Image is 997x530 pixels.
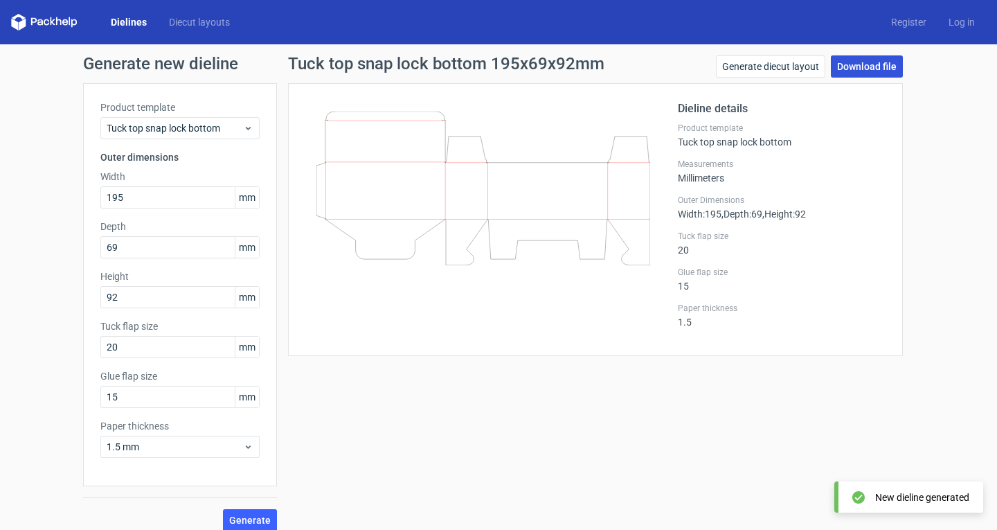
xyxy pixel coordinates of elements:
[678,267,886,292] div: 15
[100,100,260,114] label: Product template
[235,387,259,407] span: mm
[235,187,259,208] span: mm
[100,170,260,184] label: Width
[235,337,259,357] span: mm
[721,209,762,220] span: , Depth : 69
[100,15,158,29] a: Dielines
[100,319,260,333] label: Tuck flap size
[107,121,243,135] span: Tuck top snap lock bottom
[678,123,886,148] div: Tuck top snap lock bottom
[678,231,886,256] div: 20
[100,220,260,233] label: Depth
[762,209,806,220] span: , Height : 92
[107,440,243,454] span: 1.5 mm
[229,515,271,525] span: Generate
[716,55,825,78] a: Generate diecut layout
[158,15,241,29] a: Diecut layouts
[100,419,260,433] label: Paper thickness
[678,209,721,220] span: Width : 195
[100,369,260,383] label: Glue flap size
[678,123,886,134] label: Product template
[678,100,886,117] h2: Dieline details
[288,55,604,72] h1: Tuck top snap lock bottom 195x69x92mm
[937,15,986,29] a: Log in
[880,15,937,29] a: Register
[678,303,886,328] div: 1.5
[678,267,886,278] label: Glue flap size
[83,55,914,72] h1: Generate new dieline
[678,159,886,184] div: Millimeters
[831,55,903,78] a: Download file
[678,195,886,206] label: Outer Dimensions
[678,231,886,242] label: Tuck flap size
[875,491,969,504] div: New dieline generated
[678,303,886,314] label: Paper thickness
[100,150,260,164] h3: Outer dimensions
[678,159,886,170] label: Measurements
[235,237,259,258] span: mm
[235,287,259,308] span: mm
[100,270,260,283] label: Height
